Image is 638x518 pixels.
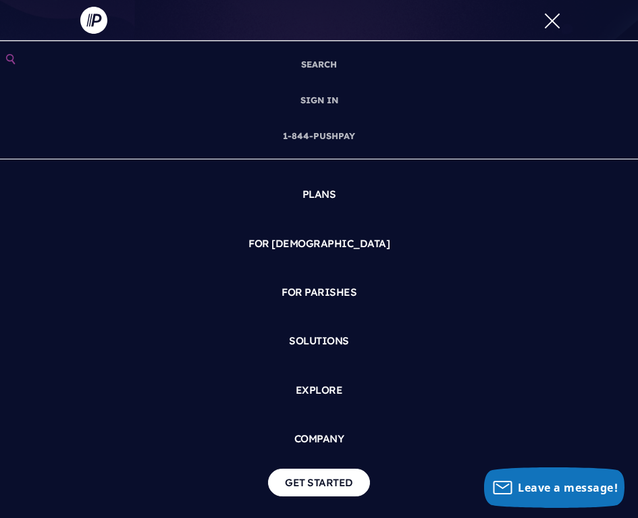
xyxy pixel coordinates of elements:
[11,322,627,360] a: SOLUTIONS
[11,420,627,458] a: COMPANY
[296,47,342,82] a: SEARCH
[295,82,344,118] a: SIGN IN
[11,176,627,213] a: PLANS
[518,480,618,495] span: Leave a message!
[268,469,370,496] a: GET STARTED
[11,371,627,409] a: EXPLORE
[11,225,627,263] a: FOR [DEMOGRAPHIC_DATA]
[484,467,624,508] button: Leave a message!
[11,274,627,311] a: FOR PARISHES
[277,118,361,154] a: 1-844-PUSHPAY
